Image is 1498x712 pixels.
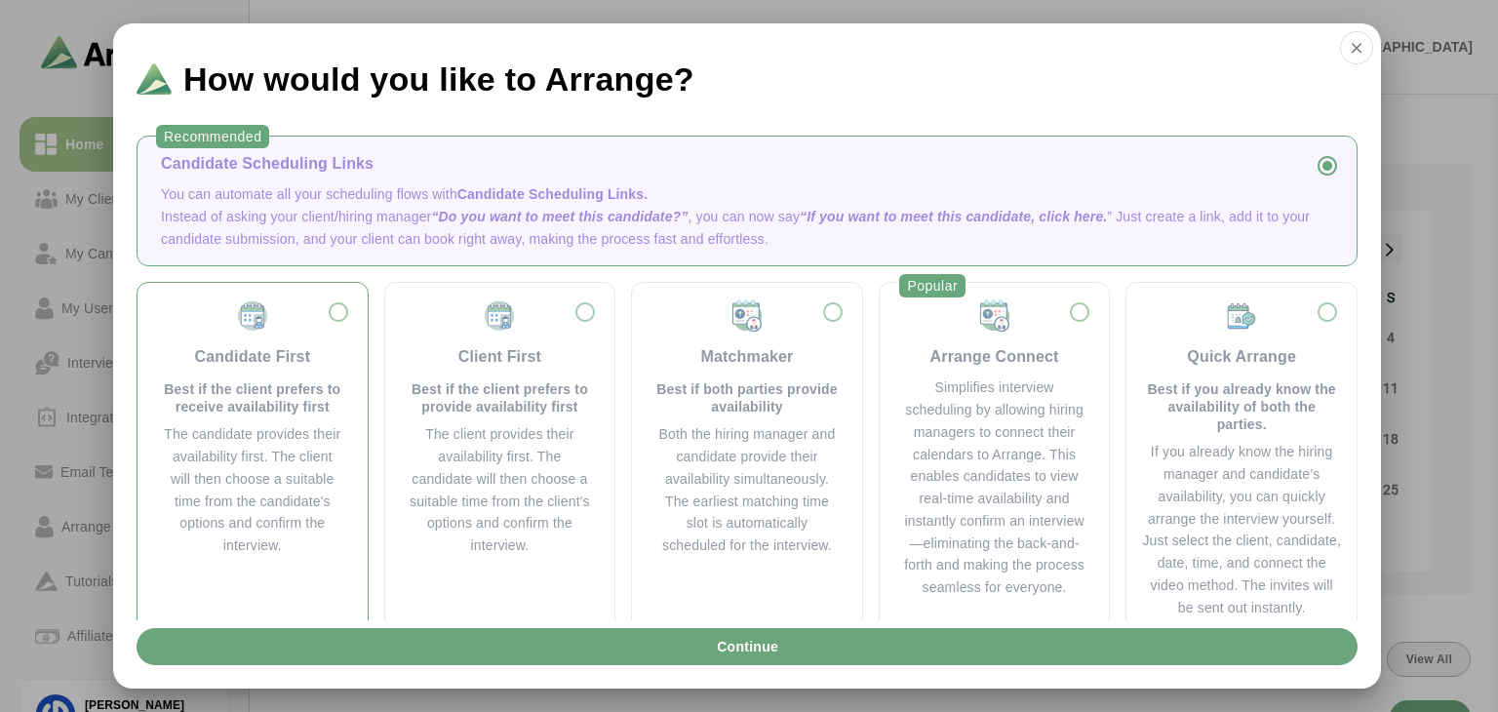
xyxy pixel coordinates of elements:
span: How would you like to Arrange? [183,62,694,96]
img: Quick Arrange [1224,298,1259,334]
img: Matchmaker [729,298,765,334]
div: The client provides their availability first. The candidate will then choose a suitable time from... [409,423,592,557]
img: Matchmaker [977,298,1012,334]
div: Simplifies interview scheduling by allowing hiring managers to connect their calendars to Arrange... [903,376,1086,599]
div: Candidate Scheduling Links [161,152,1333,176]
p: Best if the client prefers to receive availability first [161,380,344,415]
div: Candidate First [194,345,310,369]
div: Both the hiring manager and candidate provide their availability simultaneously. The earliest mat... [655,423,839,557]
img: Logo [137,63,172,95]
img: Client First [482,298,517,334]
div: If you already know the hiring manager and candidate’s availability, you can quickly arrange the ... [1142,441,1341,618]
span: Candidate Scheduling Links. [457,186,648,202]
div: Recommended [156,125,269,148]
p: Instead of asking your client/hiring manager , you can now say ” Just create a link, add it to yo... [161,206,1333,251]
button: Continue [137,628,1358,665]
div: Matchmaker [701,345,794,369]
p: Best if you already know the availability of both the parties. [1142,380,1341,433]
span: “Do you want to meet this candidate?” [431,209,688,224]
p: Best if both parties provide availability [655,380,839,415]
div: Client First [458,345,541,369]
img: Candidate First [235,298,270,334]
div: Popular [899,274,966,297]
span: Continue [716,628,778,665]
div: The candidate provides their availability first. The client will then choose a suitable time from... [161,423,344,557]
div: Arrange Connect [930,345,1059,369]
p: Best if the client prefers to provide availability first [409,380,592,415]
div: Quick Arrange [1187,345,1296,369]
span: “If you want to meet this candidate, click here. [800,209,1107,224]
p: You can automate all your scheduling flows with [161,183,1333,206]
